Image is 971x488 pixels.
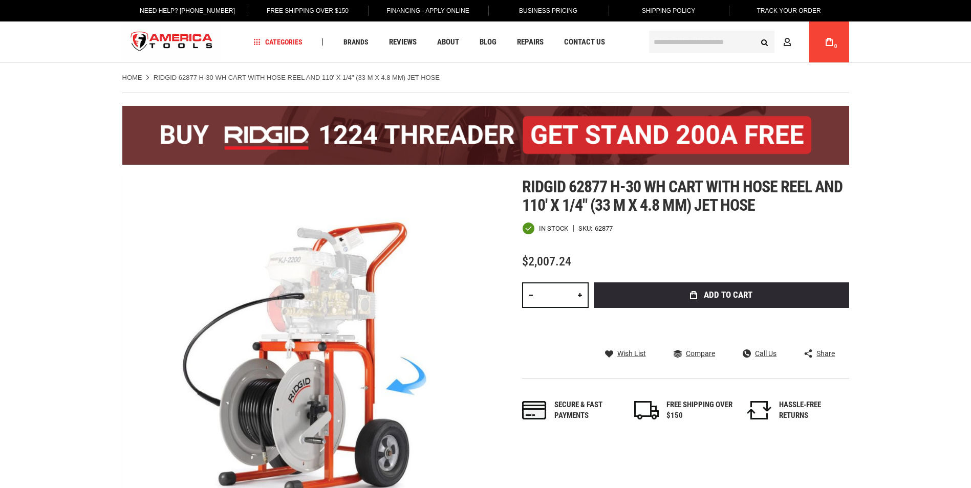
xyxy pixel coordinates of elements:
a: Repairs [512,35,548,49]
a: About [433,35,464,49]
a: Contact Us [559,35,610,49]
span: Share [816,350,835,357]
span: 0 [834,43,837,49]
span: Blog [480,38,497,46]
img: returns [747,401,771,419]
a: store logo [122,23,222,61]
div: 62877 [595,225,613,232]
img: America Tools [122,23,222,61]
span: Add to Cart [704,291,752,299]
span: Reviews [389,38,417,46]
span: Contact Us [564,38,605,46]
img: shipping [634,401,659,419]
a: Compare [674,349,715,358]
a: Blog [475,35,501,49]
a: Categories [249,35,307,49]
a: Wish List [605,349,646,358]
button: Add to Cart [594,282,849,308]
strong: SKU [578,225,595,232]
a: 0 [819,21,839,62]
span: Ridgid 62877 h-30 wh cart with hose reel and 110' x 1/4" (33 m x 4.8 mm) jet hose [522,177,843,215]
span: Compare [686,350,715,357]
span: $2,007.24 [522,254,571,269]
button: Search [755,32,774,52]
a: Brands [339,35,373,49]
span: Call Us [755,350,776,357]
img: payments [522,401,547,419]
div: Secure & fast payments [554,400,621,422]
a: Home [122,73,142,82]
span: Shipping Policy [642,7,696,14]
div: FREE SHIPPING OVER $150 [666,400,733,422]
span: Wish List [617,350,646,357]
span: Brands [343,38,369,46]
span: About [437,38,459,46]
img: BOGO: Buy the RIDGID® 1224 Threader (26092), get the 92467 200A Stand FREE! [122,106,849,165]
div: HASSLE-FREE RETURNS [779,400,846,422]
div: Availability [522,222,568,235]
span: In stock [539,225,568,232]
strong: RIDGID 62877 H-30 WH CART WITH HOSE REEL AND 110' X 1/4" (33 M X 4.8 MM) JET HOSE [154,74,440,81]
iframe: Secure express checkout frame [592,311,851,341]
a: Call Us [743,349,776,358]
span: Categories [253,38,303,46]
span: Repairs [517,38,544,46]
a: Reviews [384,35,421,49]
